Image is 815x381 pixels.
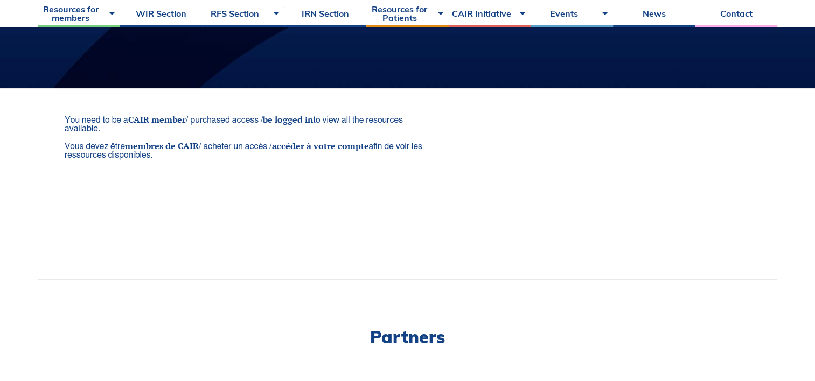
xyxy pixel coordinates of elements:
a: membres de CAIR [125,140,199,152]
a: accéder à votre compte [272,140,369,152]
div: You need to be a / purchased access / to view all the resources available. Vous devez être / ache... [65,115,437,159]
h2: Partners [38,328,777,345]
a: be logged in [263,114,313,125]
a: CAIR member [128,114,186,125]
